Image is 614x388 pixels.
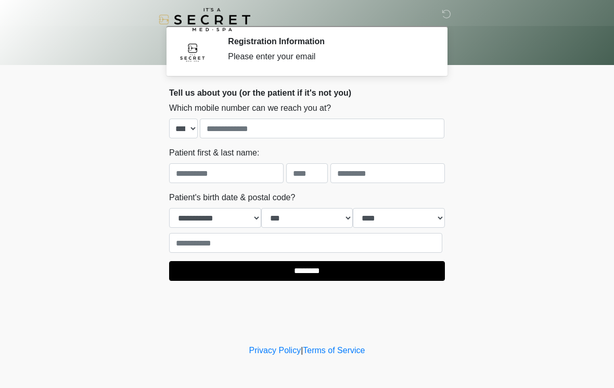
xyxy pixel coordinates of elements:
div: Please enter your email [228,50,429,63]
label: Patient first & last name: [169,147,259,159]
h2: Registration Information [228,36,429,46]
a: Privacy Policy [249,346,301,355]
img: It's A Secret Med Spa Logo [159,8,250,31]
label: Which mobile number can we reach you at? [169,102,331,114]
img: Agent Avatar [177,36,208,68]
a: | [301,346,303,355]
label: Patient's birth date & postal code? [169,191,295,204]
h2: Tell us about you (or the patient if it's not you) [169,88,445,98]
a: Terms of Service [303,346,365,355]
